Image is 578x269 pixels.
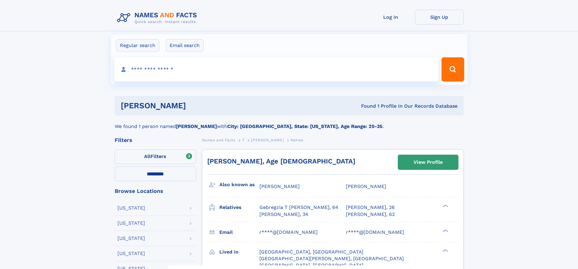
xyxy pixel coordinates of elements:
span: [PERSON_NAME] [251,138,284,142]
a: [PERSON_NAME], Age [DEMOGRAPHIC_DATA] [207,157,355,165]
a: Names and Facts [202,136,235,144]
div: ❯ [441,204,448,208]
h1: [PERSON_NAME] [121,102,274,109]
span: [PERSON_NAME] [346,183,386,189]
a: [PERSON_NAME], 62 [346,211,395,218]
span: All [144,153,150,159]
label: Regular search [116,39,159,52]
img: Logo Names and Facts [115,10,202,26]
div: View Profile [414,155,443,169]
div: [US_STATE] [117,221,145,226]
a: Gebregzia T [PERSON_NAME], 64 [259,204,338,211]
b: [PERSON_NAME] [176,123,217,129]
div: [US_STATE] [117,251,145,256]
a: [PERSON_NAME], 34 [259,211,308,218]
span: [GEOGRAPHIC_DATA], [GEOGRAPHIC_DATA] [259,262,363,268]
h3: Email [219,227,259,237]
a: T [242,136,245,144]
div: Browse Locations [115,188,196,194]
h3: Relatives [219,202,259,213]
span: T [242,138,245,142]
span: [PERSON_NAME] [259,183,300,189]
div: ❯ [441,248,448,252]
a: Log In [367,10,415,25]
b: City: [GEOGRAPHIC_DATA], State: [US_STATE], Age Range: 25-35 [227,123,382,129]
h3: Lived in [219,247,259,257]
label: Filters [115,150,196,164]
a: Sign Up [415,10,464,25]
div: Filters [115,137,196,143]
label: Email search [166,39,204,52]
a: [PERSON_NAME], 26 [346,204,395,211]
span: [GEOGRAPHIC_DATA], [GEOGRAPHIC_DATA] [259,249,363,255]
div: [US_STATE] [117,236,145,241]
div: ❯ [441,229,448,233]
div: We found 1 person named with . [115,116,464,130]
a: View Profile [398,155,458,170]
span: [GEOGRAPHIC_DATA][PERSON_NAME], [GEOGRAPHIC_DATA] [259,256,404,261]
span: Rahwa [291,138,303,142]
button: Search Button [441,57,464,82]
h3: Also known as [219,180,259,190]
div: [US_STATE] [117,206,145,210]
a: [PERSON_NAME] [251,136,284,144]
input: search input [114,57,439,82]
div: Found 1 Profile In Our Records Database [273,103,458,109]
